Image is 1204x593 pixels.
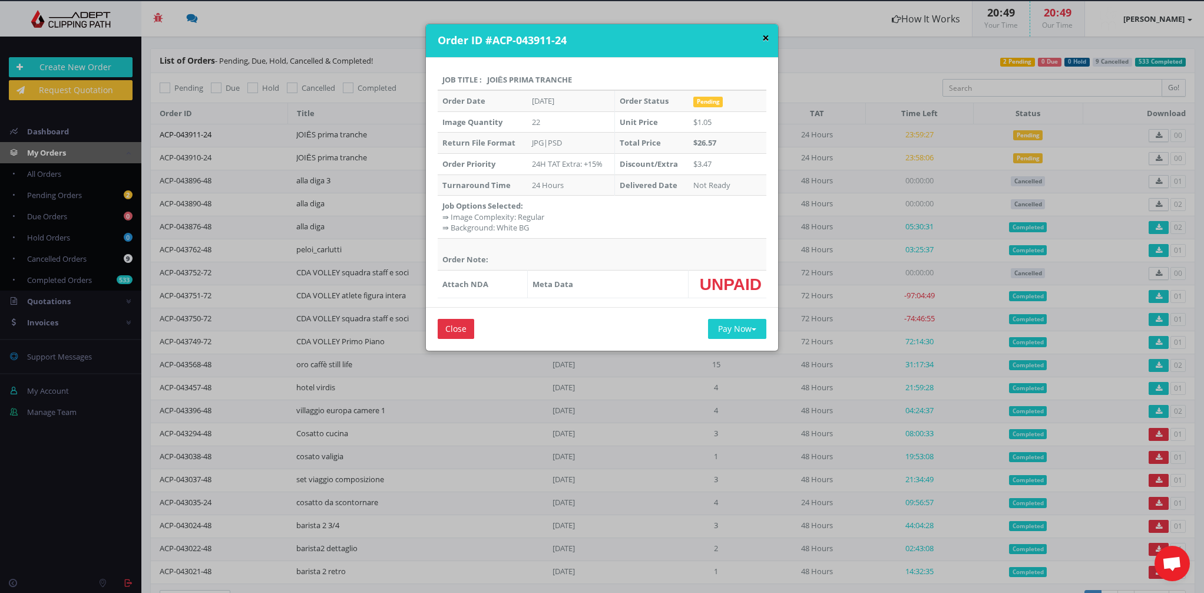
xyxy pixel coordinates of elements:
th: Job Title : JOIĒS prima tranche [438,70,766,91]
span: 22 [532,117,540,127]
td: ⇛ Image Complexity: Regular ⇛ Background: White BG [438,196,766,239]
strong: Image Quantity [442,117,502,127]
strong: Unit Price [620,117,658,127]
h4: Order ID #ACP-043911-24 [438,33,769,48]
strong: Discount/Extra [620,159,678,169]
td: 24 Hours [527,174,614,196]
strong: Order Status [620,95,669,106]
span: UNPAID [700,275,762,293]
strong: Job Options Selected: [442,200,523,211]
strong: Order Priority [442,159,495,169]
input: Close [438,319,474,339]
td: 24H TAT Extra: +15% [527,153,614,174]
td: $1.05 [689,111,766,133]
strong: Return File Format [442,137,515,148]
strong: Total Price [620,137,661,148]
span: Pending [693,97,723,107]
td: JPG|PSD [527,133,614,154]
strong: Order Date [442,95,485,106]
strong: Delivered Date [620,180,677,190]
strong: $26.57 [693,137,716,148]
td: [DATE] [527,90,614,111]
button: × [762,32,769,44]
td: $3.47 [689,153,766,174]
strong: Meta Data [532,279,573,289]
strong: Attach NDA [442,279,488,289]
strong: Order Note: [442,254,488,265]
button: Pay Now [708,319,766,339]
td: Not Ready [689,174,766,196]
strong: Turnaround Time [442,180,511,190]
div: Aprire la chat [1155,546,1190,581]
